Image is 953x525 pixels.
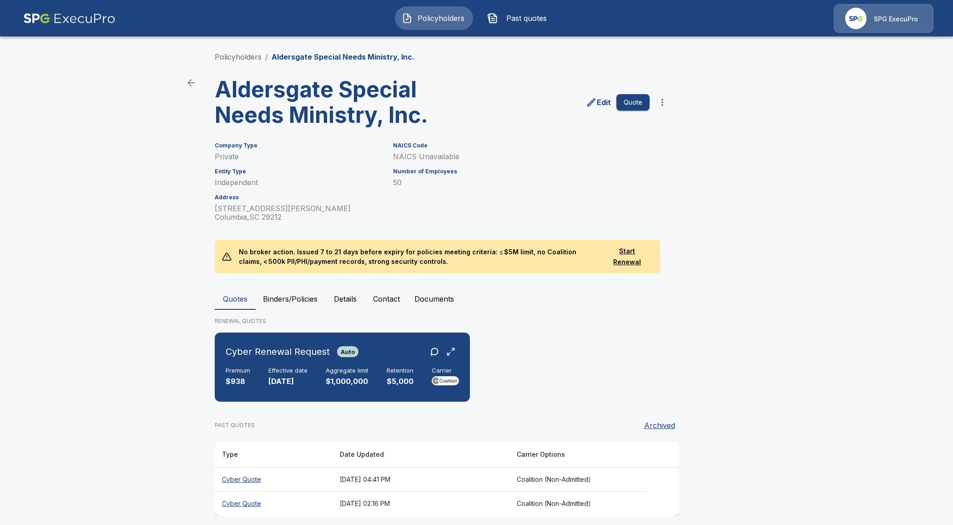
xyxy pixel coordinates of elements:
p: [STREET_ADDRESS][PERSON_NAME] Columbia , SC 29212 [215,204,382,222]
th: Type [215,442,333,468]
table: responsive table [215,442,679,515]
h6: Entity Type [215,168,382,175]
h6: Number of Employees [393,168,650,175]
p: NAICS Unavailable [393,152,650,161]
p: $1,000,000 [326,376,368,387]
button: Past quotes IconPast quotes [480,6,559,30]
h6: Cyber Renewal Request [226,344,330,359]
p: Independent [215,178,382,187]
img: Carrier [432,376,459,385]
p: RENEWAL QUOTES [215,317,739,325]
button: Binders/Policies [256,288,325,310]
h6: NAICS Code [393,142,650,149]
a: edit [584,95,613,110]
button: Archived [640,416,679,434]
button: Contact [366,288,407,310]
p: SPG ExecuPro [874,15,918,24]
p: Aldersgate Special Needs Ministry, Inc. [272,51,414,62]
h6: Address [215,194,382,201]
button: Policyholders IconPolicyholders [395,6,473,30]
span: Past quotes [502,13,552,24]
img: AA Logo [23,4,116,33]
th: Coalition (Non-Admitted) [509,467,647,491]
th: Coalition (Non-Admitted) [509,491,647,515]
th: Date Updated [333,442,509,468]
p: $938 [226,376,250,387]
button: Quote [616,94,650,111]
h6: Company Type [215,142,382,149]
h3: Aldersgate Special Needs Ministry, Inc. [215,77,439,128]
img: Agency Icon [845,8,867,29]
h6: Carrier [432,367,459,374]
p: 50 [393,178,650,187]
p: $5,000 [387,376,413,387]
img: Policyholders Icon [402,13,413,24]
h6: Aggregate limit [326,367,368,374]
th: Carrier Options [509,442,647,468]
th: Cyber Quote [215,491,333,515]
th: Cyber Quote [215,467,333,491]
div: policyholder tabs [215,288,739,310]
a: back [182,74,200,92]
h6: Effective date [268,367,308,374]
nav: breadcrumb [215,51,414,62]
p: [DATE] [268,376,308,387]
p: PAST QUOTES [215,421,255,429]
button: Details [325,288,366,310]
th: [DATE] 02:16 PM [333,491,509,515]
a: Policyholders [215,52,262,61]
button: Quotes [215,288,256,310]
th: [DATE] 04:41 PM [333,467,509,491]
button: more [653,93,671,111]
h6: Retention [387,367,413,374]
button: Documents [407,288,461,310]
a: Agency IconSPG ExecuPro [834,4,933,33]
p: Private [215,152,382,161]
span: Policyholders [416,13,466,24]
img: Past quotes Icon [487,13,498,24]
button: Start Renewal [602,243,653,271]
span: Auto [337,348,358,355]
p: No broker action. Issued 7 to 21 days before expiry for policies meeting criteria: ≤ $5M limit, n... [232,240,602,273]
p: Edit [597,97,611,108]
li: / [265,51,268,62]
h6: Premium [226,367,250,374]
